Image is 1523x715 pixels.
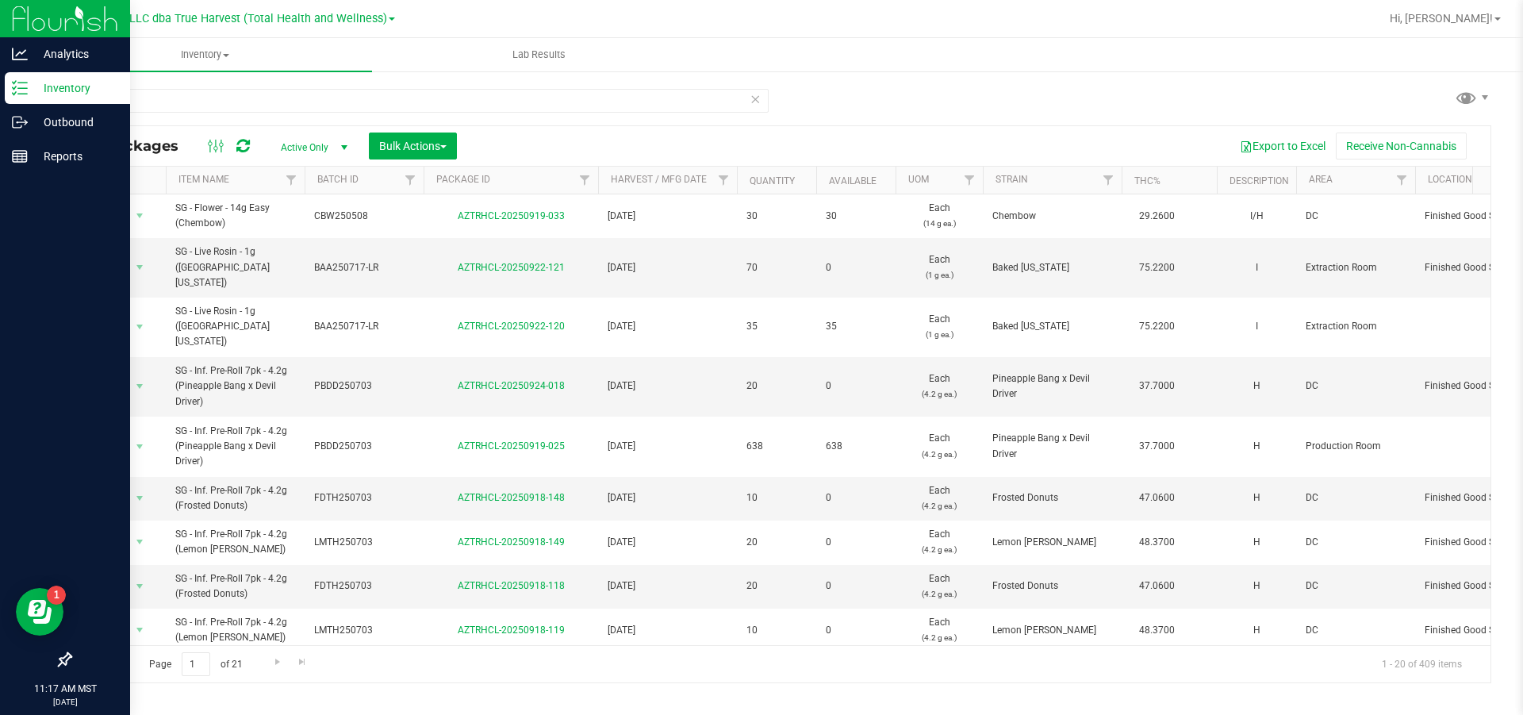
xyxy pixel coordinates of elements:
[992,431,1112,461] span: Pineapple Bang x Devil Driver
[175,244,295,290] span: SG - Live Rosin - 1g ([GEOGRAPHIC_DATA] [US_STATE])
[491,48,587,62] span: Lab Results
[130,619,150,641] span: select
[905,216,973,231] p: (14 g ea.)
[458,492,565,503] a: AZTRHCL-20250918-148
[992,260,1112,275] span: Baked [US_STATE]
[746,579,807,594] span: 20
[905,201,973,231] span: Each
[905,615,973,645] span: Each
[826,379,886,394] span: 0
[608,579,727,594] span: [DATE]
[372,38,706,71] a: Lab Results
[746,379,807,394] span: 20
[992,579,1112,594] span: Frosted Donuts
[1131,315,1183,338] span: 75.2200
[7,696,123,708] p: [DATE]
[175,304,295,350] span: SG - Live Rosin - 1g ([GEOGRAPHIC_DATA] [US_STATE])
[436,174,490,185] a: Package ID
[178,174,229,185] a: Item Name
[130,575,150,598] span: select
[746,260,807,275] span: 70
[1336,133,1467,160] button: Receive Non-Cannabis
[1226,317,1287,336] div: I
[82,137,194,155] span: All Packages
[12,80,28,96] inline-svg: Inventory
[905,483,973,513] span: Each
[130,205,150,227] span: select
[314,579,414,594] span: FDTH250703
[826,623,886,638] span: 0
[130,531,150,553] span: select
[826,260,886,275] span: 0
[175,571,295,602] span: SG - Inf. Pre-Roll 7pk - 4.2g (Frosted Donuts)
[905,386,973,402] p: (4.2 g ea.)
[905,630,973,645] p: (4.2 g ea.)
[12,148,28,164] inline-svg: Reports
[905,498,973,513] p: (4.2 g ea.)
[905,542,973,557] p: (4.2 g ea.)
[1226,577,1287,595] div: H
[905,527,973,557] span: Each
[826,209,886,224] span: 30
[992,371,1112,402] span: Pineapple Bang x Devil Driver
[711,167,737,194] a: Filter
[957,167,983,194] a: Filter
[1306,439,1406,454] span: Production Room
[1306,535,1406,550] span: DC
[1226,489,1287,507] div: H
[1389,167,1415,194] a: Filter
[458,580,565,591] a: AZTRHCL-20250918-118
[905,431,973,461] span: Each
[1134,175,1160,186] a: THC%
[746,623,807,638] span: 10
[458,262,565,273] a: AZTRHCL-20250922-121
[1309,174,1333,185] a: Area
[1306,490,1406,505] span: DC
[608,623,727,638] span: [DATE]
[130,436,150,458] span: select
[1390,12,1493,25] span: Hi, [PERSON_NAME]!
[1226,621,1287,640] div: H
[1428,174,1472,185] a: Location
[826,579,886,594] span: 0
[572,167,598,194] a: Filter
[826,439,886,454] span: 638
[314,439,414,454] span: PBDD250703
[905,447,973,462] p: (4.2 g ea.)
[992,490,1112,505] span: Frosted Donuts
[317,174,359,185] a: Batch ID
[314,623,414,638] span: LMTH250703
[12,114,28,130] inline-svg: Outbound
[38,38,372,71] a: Inventory
[826,535,886,550] span: 0
[314,260,414,275] span: BAA250717-LR
[1131,375,1183,398] span: 37.7000
[266,652,289,674] a: Go to the next page
[458,536,565,548] a: AZTRHCL-20250918-149
[826,490,886,505] span: 0
[1230,175,1289,186] a: Description
[1306,209,1406,224] span: DC
[379,140,447,152] span: Bulk Actions
[291,652,314,674] a: Go to the last page
[1131,575,1183,598] span: 47.0600
[314,379,414,394] span: PBDD250703
[130,487,150,509] span: select
[908,174,929,185] a: UOM
[608,490,727,505] span: [DATE]
[70,89,769,113] input: Search Package ID, Item Name, SKU, Lot or Part Number...
[608,319,727,334] span: [DATE]
[1226,207,1287,225] div: I/H
[992,319,1112,334] span: Baked [US_STATE]
[175,363,295,409] span: SG - Inf. Pre-Roll 7pk - 4.2g (Pineapple Bang x Devil Driver)
[608,260,727,275] span: [DATE]
[175,527,295,557] span: SG - Inf. Pre-Roll 7pk - 4.2g (Lemon [PERSON_NAME])
[369,133,457,160] button: Bulk Actions
[47,586,66,605] iframe: Resource center unread badge
[314,209,414,224] span: CBW250508
[182,652,210,677] input: 1
[1226,533,1287,552] div: H
[905,371,973,402] span: Each
[1306,260,1406,275] span: Extraction Room
[28,147,123,166] p: Reports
